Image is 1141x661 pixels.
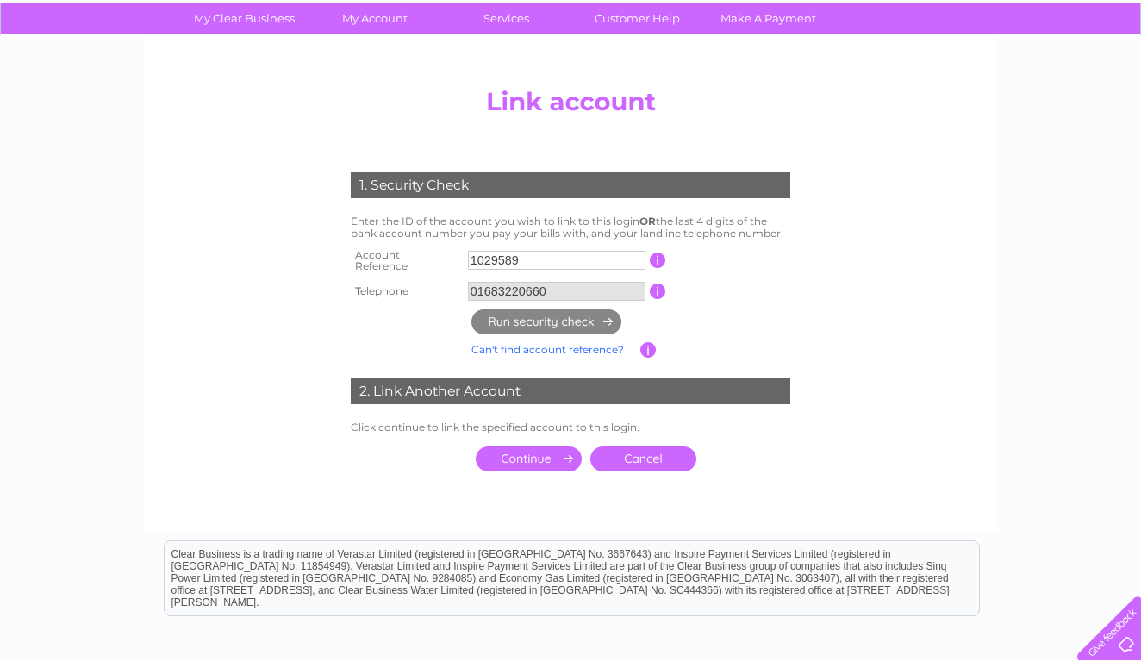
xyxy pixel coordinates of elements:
[590,446,696,471] a: Cancel
[40,45,128,97] img: logo.png
[435,3,577,34] a: Services
[650,253,666,268] input: Information
[566,3,708,34] a: Customer Help
[838,73,870,86] a: Water
[471,343,624,356] a: Can't find account reference?
[346,244,464,278] th: Account Reference
[816,9,935,30] a: 0333 014 3131
[881,73,919,86] a: Energy
[991,73,1016,86] a: Blog
[650,284,666,299] input: Information
[929,73,981,86] a: Telecoms
[639,215,656,228] b: OR
[351,378,790,404] div: 2. Link Another Account
[476,446,582,471] input: Submit
[304,3,446,34] a: My Account
[346,211,795,244] td: Enter the ID of the account you wish to link to this login the last 4 digits of the bank account ...
[1026,73,1069,86] a: Contact
[165,9,979,84] div: Clear Business is a trading name of Verastar Limited (registered in [GEOGRAPHIC_DATA] No. 3667643...
[351,172,790,198] div: 1. Security Check
[346,417,795,438] td: Click continue to link the specified account to this login.
[346,277,464,305] th: Telephone
[173,3,315,34] a: My Clear Business
[697,3,839,34] a: Make A Payment
[640,342,657,358] input: Information
[1084,73,1125,86] a: Log out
